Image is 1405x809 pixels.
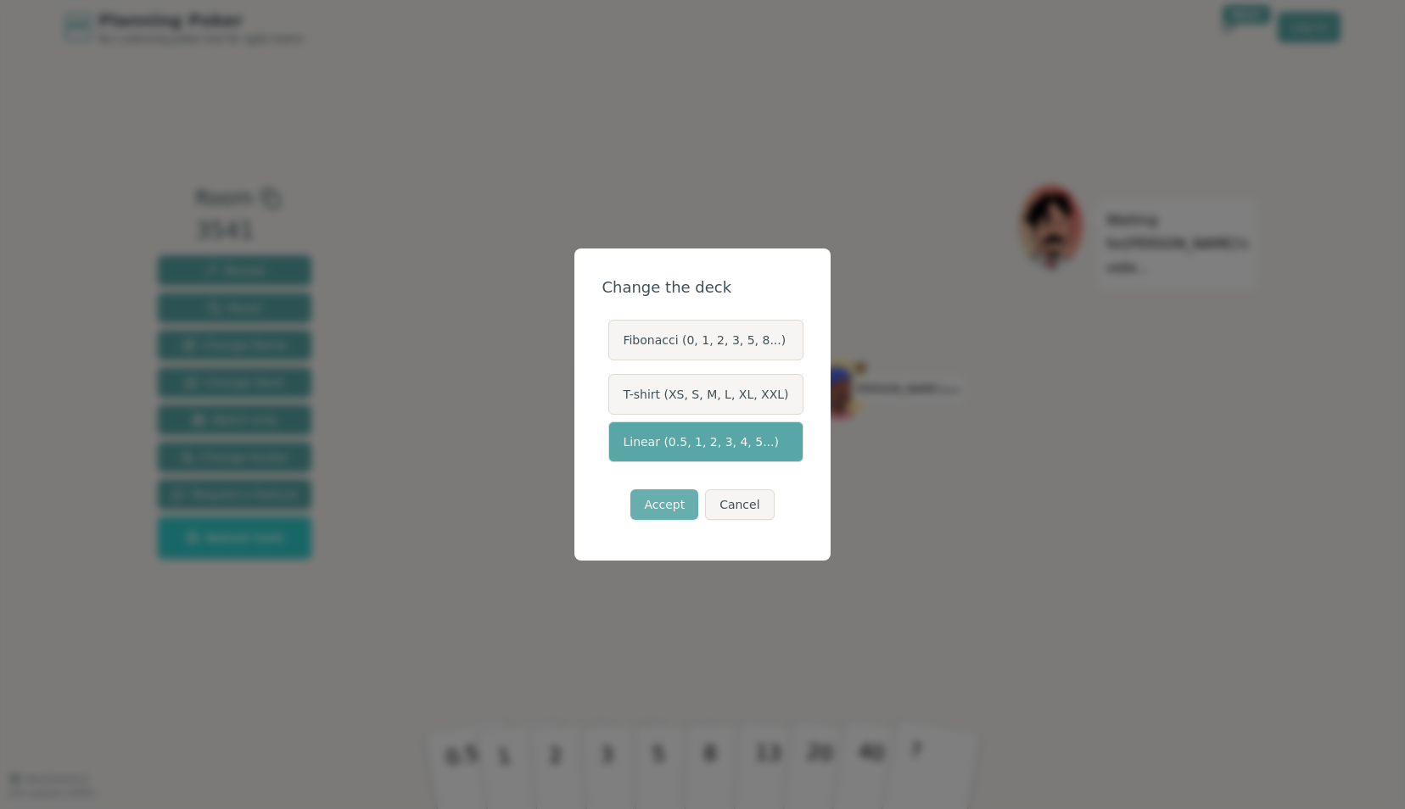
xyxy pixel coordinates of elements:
button: Accept [630,489,698,520]
button: Cancel [705,489,774,520]
label: T-shirt (XS, S, M, L, XL, XXL) [608,374,803,415]
label: Linear (0.5, 1, 2, 3, 4, 5...) [608,421,803,462]
div: Change the deck [602,276,803,299]
label: Fibonacci (0, 1, 2, 3, 5, 8...) [608,320,803,360]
